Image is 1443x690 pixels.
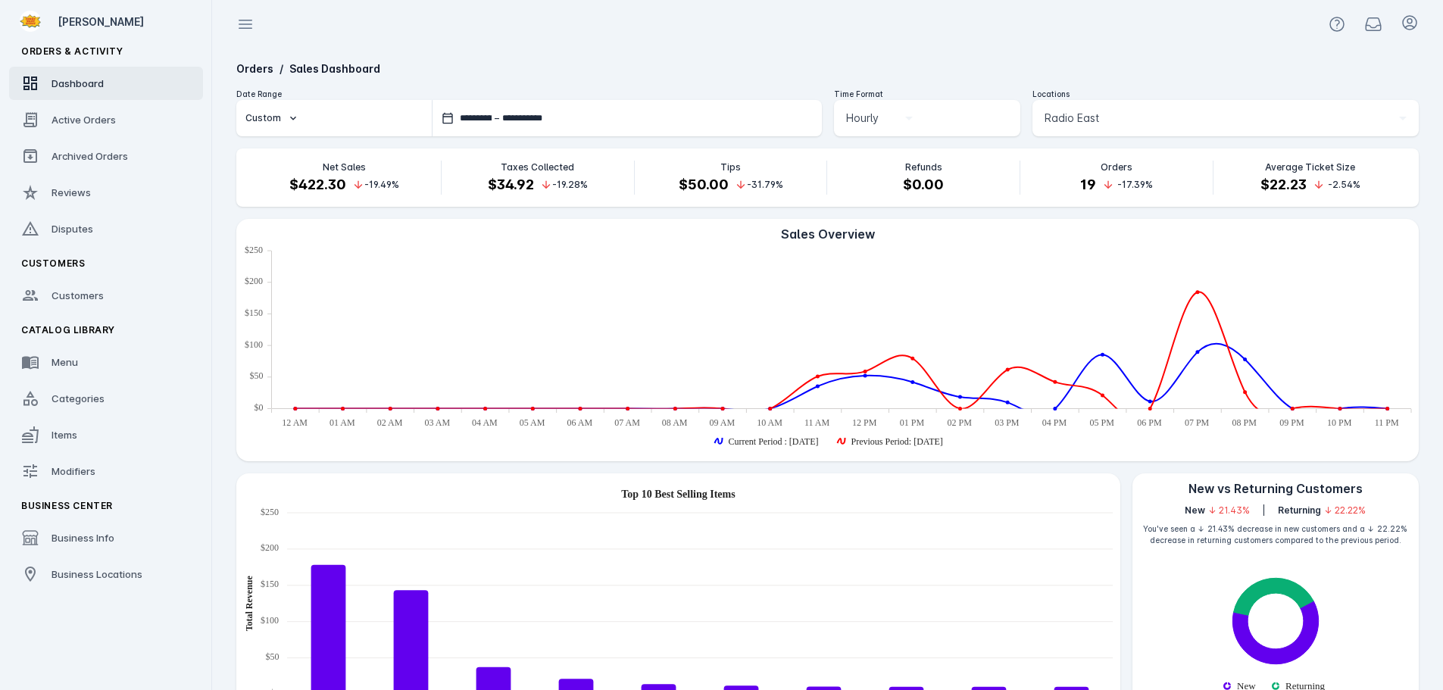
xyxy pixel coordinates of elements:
[1007,369,1009,371] ellipse: Wed Aug 06 2025 15:00:00 GMT-0500 (Central Daylight Time): 61.61, Previous Period: Jul 30
[261,579,279,589] text: $150
[52,532,114,544] span: Business Info
[472,417,498,428] text: 04 AM
[52,465,95,477] span: Modifiers
[626,407,629,410] ellipse: Wed Aug 06 2025 07:00:00 GMT-0500 (Central Daylight Time): 0, Previous Period: Jul 30
[1032,89,1419,100] div: Locations
[236,243,1419,461] ejs-chart: . Syncfusion interactive chart.
[1132,517,1419,552] div: You've seen a ↓ 21.43% decrease in new customers and a ↓ 22.22% decrease in returning customers c...
[9,212,203,245] a: Disputes
[245,339,263,350] text: $100
[21,258,85,269] span: Customers
[1233,578,1313,615] path: Returning: 38.89%. Fulfillment Type Stats
[52,186,91,198] span: Reviews
[520,417,545,428] text: 05 AM
[236,100,432,136] button: Custom
[1265,161,1355,174] p: Average Ticket Size
[9,345,203,379] a: Menu
[323,161,366,174] p: Net Sales
[715,436,819,447] g: Current Period : Aug 06 series is showing, press enter to hide the Current Period : Aug 06 series
[900,417,925,428] text: 01 PM
[282,417,308,428] text: 12 AM
[255,402,264,413] text: $0
[1185,417,1210,428] text: 07 PM
[729,436,819,447] text: Current Period : [DATE]
[1208,504,1250,517] span: ↓ 21.43%
[52,356,78,368] span: Menu
[905,161,942,174] p: Refunds
[21,45,123,57] span: Orders & Activity
[9,382,203,415] a: Categories
[1196,291,1198,293] ellipse: Wed Aug 06 2025 19:00:00 GMT-0500 (Central Daylight Time): 184.33, Previous Period: Jul 30
[52,150,128,162] span: Archived Orders
[342,407,344,410] ellipse: Wed Aug 06 2025 01:00:00 GMT-0500 (Central Daylight Time): 0, Previous Period: Jul 30
[9,279,203,312] a: Customers
[1117,178,1153,192] span: -17.39%
[621,489,736,500] text: Top 10 Best Selling Items
[52,223,93,235] span: Disputes
[1375,417,1399,428] text: 11 PM
[9,103,203,136] a: Active Orders
[244,575,255,631] text: Total Revenue
[552,178,588,192] span: -19.28%
[1149,400,1151,402] ellipse: Wed Aug 06 2025 18:00:00 GMT-0500 (Central Daylight Time): 11.5, Current Period : Aug 06
[757,417,782,428] text: 10 AM
[280,62,283,75] span: /
[1324,504,1366,517] span: ↓ 22.22%
[1042,417,1067,428] text: 04 PM
[245,276,263,286] text: $200
[52,392,105,404] span: Categories
[261,507,279,517] text: $250
[1338,407,1341,410] ellipse: Wed Aug 06 2025 22:00:00 GMT-0500 (Central Daylight Time): 0, Previous Period: Jul 30
[330,417,355,428] text: 01 AM
[52,568,142,580] span: Business Locations
[488,174,534,195] h4: $34.92
[9,67,203,100] a: Dashboard
[289,62,380,75] a: Sales Dashboard
[679,174,729,195] h4: $50.00
[1232,417,1257,428] text: 08 PM
[236,62,273,75] a: Orders
[1327,417,1352,428] text: 10 PM
[1232,601,1318,663] path: New: 61.11%. Fulfillment Type Stats
[261,615,279,626] text: $100
[1185,504,1205,517] span: New
[1054,381,1056,383] ellipse: Wed Aug 06 2025 16:00:00 GMT-0500 (Central Daylight Time): 42.18, Previous Period: Jul 30
[769,407,771,410] ellipse: Wed Aug 06 2025 10:00:00 GMT-0500 (Central Daylight Time): 0, Previous Period: Jul 30
[236,89,822,100] div: Date Range
[959,396,961,398] ellipse: Wed Aug 06 2025 14:00:00 GMT-0500 (Central Daylight Time): 18.5, Current Period : Aug 06
[436,407,439,410] ellipse: Wed Aug 06 2025 03:00:00 GMT-0500 (Central Daylight Time): 0, Previous Period: Jul 30
[1244,358,1246,361] ellipse: Wed Aug 06 2025 20:00:00 GMT-0500 (Central Daylight Time): 78.01, Current Period : Aug 06
[501,161,574,174] p: Taxes Collected
[21,500,113,511] span: Business Center
[377,417,403,428] text: 02 AM
[947,417,972,428] text: 02 PM
[710,417,736,428] text: 09 AM
[1137,417,1162,428] text: 06 PM
[1149,407,1151,410] ellipse: Wed Aug 06 2025 18:00:00 GMT-0500 (Central Daylight Time): 0, Previous Period: Jul 30
[903,174,944,195] h4: $0.00
[1260,174,1307,195] h4: $22.23
[250,370,264,381] text: $50
[9,418,203,451] a: Items
[266,651,280,662] text: $50
[484,407,486,410] ellipse: Wed Aug 06 2025 04:00:00 GMT-0500 (Central Daylight Time): 0, Previous Period: Jul 30
[804,417,830,428] text: 11 AM
[261,542,279,553] text: $200
[1244,391,1246,393] ellipse: Wed Aug 06 2025 20:00:00 GMT-0500 (Central Daylight Time): 26.18, Previous Period: Jul 30
[838,436,943,447] g: Previous Period: Jul 30 series is showing, press enter to hide the Previous Period: Jul 30 series
[1386,407,1388,410] ellipse: Wed Aug 06 2025 23:00:00 GMT-0500 (Central Daylight Time): 0, Previous Period: Jul 30
[1101,394,1104,396] ellipse: Wed Aug 06 2025 17:00:00 GMT-0500 (Central Daylight Time): 21, Previous Period: Jul 30
[817,376,819,378] ellipse: Wed Aug 06 2025 11:00:00 GMT-0500 (Central Daylight Time): 50.93, Previous Period: Jul 30
[1278,504,1321,517] span: Returning
[662,417,688,428] text: 08 AM
[722,407,724,410] ellipse: Wed Aug 06 2025 09:00:00 GMT-0500 (Central Daylight Time): 0, Previous Period: Jul 30
[58,14,197,30] div: [PERSON_NAME]
[245,245,263,255] text: $250
[674,407,676,410] ellipse: Wed Aug 06 2025 08:00:00 GMT-0500 (Central Daylight Time): 0, Previous Period: Jul 30
[852,417,877,428] text: 12 PM
[236,225,1419,243] div: Sales Overview
[245,308,263,318] text: $150
[294,407,296,410] ellipse: Wed Aug 06 2025 00:00:00 GMT-0500 (Central Daylight Time): 0, Previous Period: Jul 30
[9,557,203,591] a: Business Locations
[289,174,346,195] h4: $422.30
